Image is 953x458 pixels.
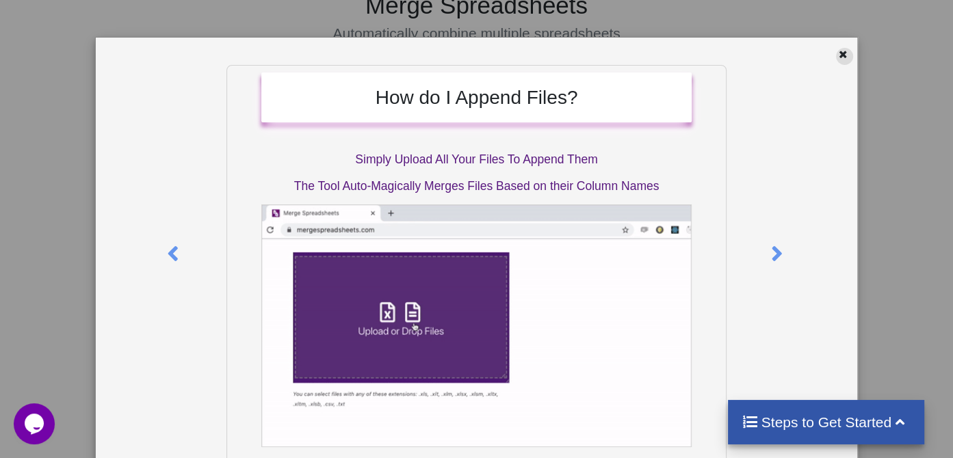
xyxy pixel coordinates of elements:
h2: How do I Append Files? [275,86,677,109]
p: Simply Upload All Your Files To Append Them [261,151,691,168]
iframe: chat widget [14,403,57,444]
img: AutoMerge Files [261,204,691,447]
p: The Tool Auto-Magically Merges Files Based on their Column Names [261,178,691,195]
h4: Steps to Get Started [742,414,911,431]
